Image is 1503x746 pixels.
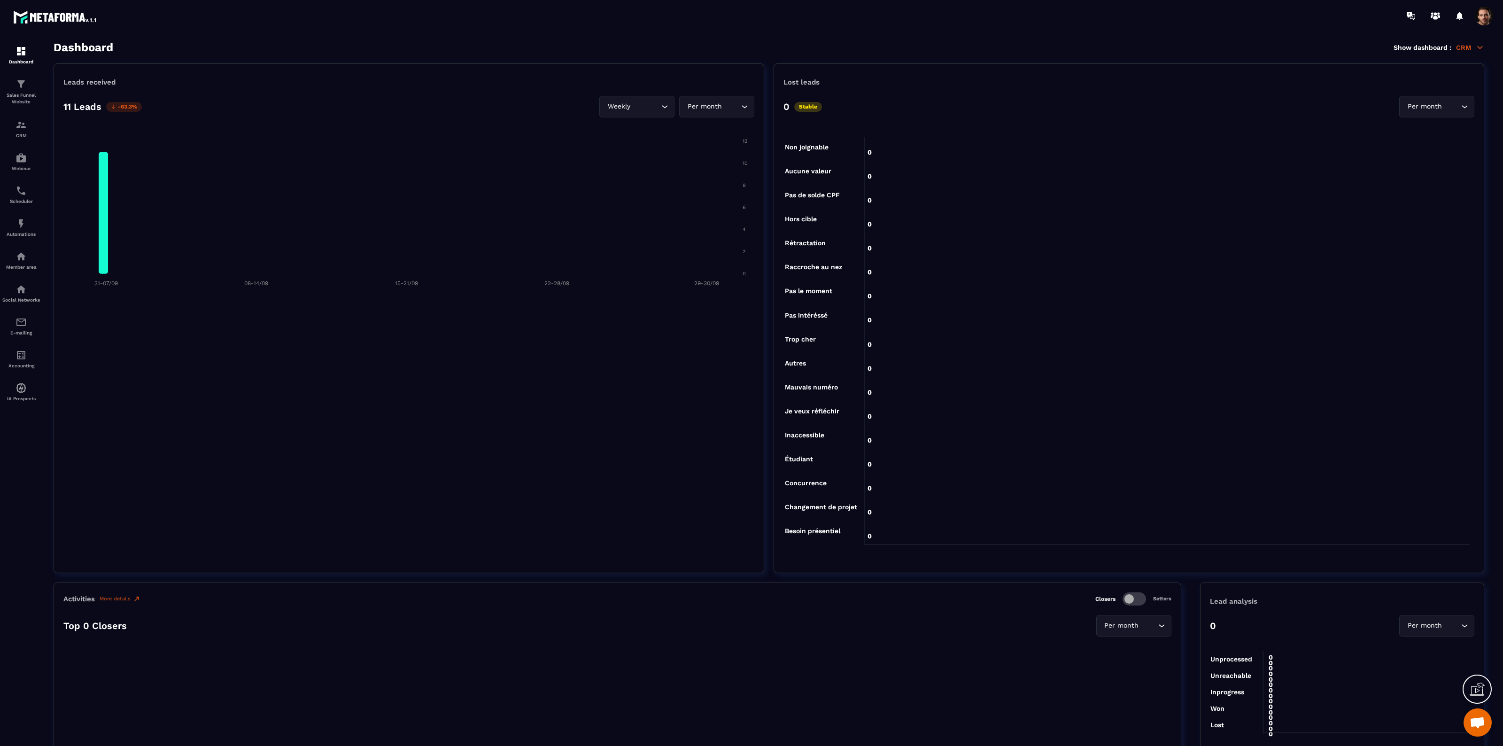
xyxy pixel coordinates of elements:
[1210,597,1474,606] p: Lead analysis
[94,280,118,287] tspan: 31-07/09
[1405,621,1444,631] span: Per month
[2,178,40,211] a: schedulerschedulerScheduler
[1210,620,1216,631] p: 0
[743,204,746,210] tspan: 6
[2,145,40,178] a: automationsautomationsWebinar
[785,479,827,487] tspan: Concurrence
[785,191,840,199] tspan: Pas de solde CPF
[785,527,841,535] tspan: Besoin présentiel
[15,350,27,361] img: accountant
[785,383,838,391] tspan: Mauvais numéro
[1399,615,1474,637] div: Search for option
[133,595,140,603] img: narrow-up-right-o.6b7c60e2.svg
[785,455,813,463] tspan: Étudiant
[632,101,659,112] input: Search for option
[785,239,826,247] tspan: Rétractation
[785,287,832,295] tspan: Pas le moment
[395,280,418,287] tspan: 15-21/09
[15,78,27,90] img: formation
[15,185,27,196] img: scheduler
[2,133,40,138] p: CRM
[785,407,839,415] tspan: Je veux réfléchir
[2,211,40,244] a: automationsautomationsAutomations
[2,92,40,105] p: Sales Funnel Website
[785,359,806,367] tspan: Autres
[63,101,101,112] p: 11 Leads
[785,215,817,223] tspan: Hors cible
[2,330,40,335] p: E-mailing
[1210,705,1224,712] tspan: Won
[2,232,40,237] p: Automations
[743,182,746,188] tspan: 8
[743,160,748,166] tspan: 10
[1210,655,1252,663] tspan: Unprocessed
[15,284,27,295] img: social-network
[785,263,842,271] tspan: Raccroche au nez
[2,59,40,64] p: Dashboard
[15,152,27,163] img: automations
[1210,721,1224,729] tspan: Lost
[685,101,724,112] span: Per month
[2,71,40,112] a: formationformationSales Funnel Website
[743,271,746,277] tspan: 0
[1102,621,1141,631] span: Per month
[2,166,40,171] p: Webinar
[15,251,27,262] img: automations
[785,167,831,175] tspan: Aucune valeur
[724,101,739,112] input: Search for option
[694,280,719,287] tspan: 29-30/09
[679,96,754,117] div: Search for option
[1210,688,1244,696] tspan: Inprogress
[1210,672,1251,679] tspan: Unreachable
[2,264,40,270] p: Member area
[1096,615,1171,637] div: Search for option
[783,101,790,112] p: 0
[1444,101,1459,112] input: Search for option
[743,226,746,233] tspan: 4
[1444,621,1459,631] input: Search for option
[743,138,747,144] tspan: 12
[785,311,828,319] tspan: Pas intéréssé
[2,244,40,277] a: automationsautomationsMember area
[1405,101,1444,112] span: Per month
[2,297,40,303] p: Social Networks
[743,249,745,255] tspan: 2
[785,335,816,343] tspan: Trop cher
[106,102,142,112] p: -63.3%
[244,280,268,287] tspan: 08-14/09
[15,218,27,229] img: automations
[785,143,829,151] tspan: Non joignable
[15,382,27,394] img: automations
[785,503,857,511] tspan: Changement de projet
[1153,596,1171,602] p: Setters
[1399,96,1474,117] div: Search for option
[1456,43,1484,52] p: CRM
[15,317,27,328] img: email
[2,363,40,368] p: Accounting
[599,96,674,117] div: Search for option
[2,39,40,71] a: formationformationDashboard
[54,41,113,54] h3: Dashboard
[1141,621,1156,631] input: Search for option
[785,431,824,439] tspan: Inaccessible
[63,595,95,603] p: Activities
[2,396,40,401] p: IA Prospects
[63,78,116,86] p: Leads received
[794,102,822,112] p: Stable
[2,310,40,342] a: emailemailE-mailing
[2,277,40,310] a: social-networksocial-networkSocial Networks
[544,280,569,287] tspan: 22-28/09
[100,595,140,603] a: More details
[2,199,40,204] p: Scheduler
[2,112,40,145] a: formationformationCRM
[783,78,820,86] p: Lost leads
[1394,44,1451,51] p: Show dashboard :
[2,342,40,375] a: accountantaccountantAccounting
[13,8,98,25] img: logo
[15,119,27,131] img: formation
[1464,708,1492,737] div: Mở cuộc trò chuyện
[15,46,27,57] img: formation
[1095,596,1116,602] p: Closers
[63,620,127,631] p: Top 0 Closers
[605,101,632,112] span: Weekly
